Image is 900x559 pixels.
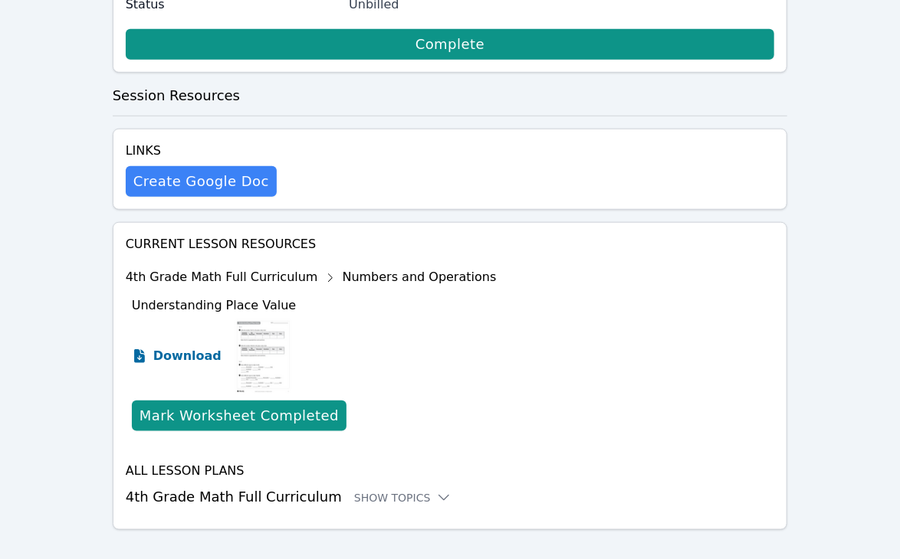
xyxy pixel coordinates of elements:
[126,266,497,290] div: 4th Grade Math Full Curriculum Numbers and Operations
[354,490,452,505] button: Show Topics
[126,462,775,480] h4: All Lesson Plans
[126,166,277,197] button: Create Google Doc
[132,400,347,431] button: Mark Worksheet Completed
[126,235,775,253] h4: Current Lesson Resources
[126,142,277,160] h4: Links
[126,29,775,60] a: Complete
[234,318,293,394] img: Understanding Place Value
[113,85,788,106] h3: Session Resources
[153,347,222,365] span: Download
[133,171,269,192] span: Create Google Doc
[140,405,339,427] div: Mark Worksheet Completed
[132,318,222,394] a: Download
[132,298,297,312] span: Understanding Place Value
[126,486,775,508] h3: 4th Grade Math Full Curriculum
